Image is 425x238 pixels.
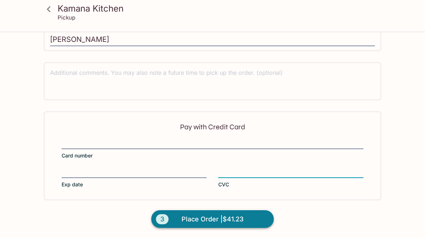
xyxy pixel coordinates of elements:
span: Place Order | $41.23 [182,213,243,225]
p: Pay with Credit Card [62,124,363,130]
p: Pickup [58,14,75,21]
span: Exp date [62,181,83,188]
input: Enter first and last name [50,33,375,47]
iframe: Secure card number input frame [62,140,363,148]
button: 3Place Order |$41.23 [151,210,274,228]
span: Card number [62,152,93,159]
iframe: Secure CVC input frame [218,169,363,177]
span: 3 [156,214,169,224]
span: CVC [218,181,229,188]
iframe: Secure expiration date input frame [62,169,207,177]
h3: Kamana Kitchen [58,3,380,14]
